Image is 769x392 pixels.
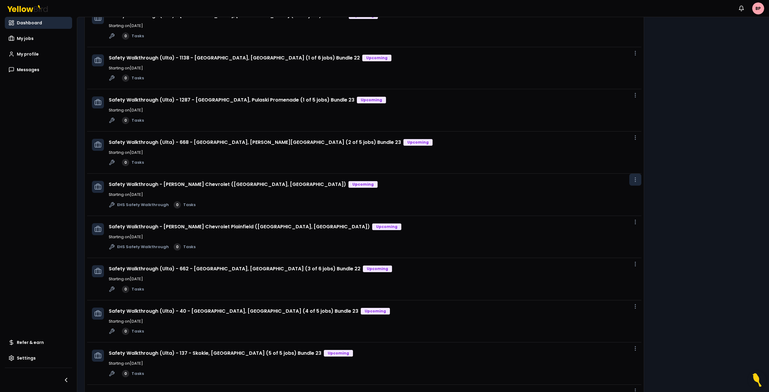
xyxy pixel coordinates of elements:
[748,371,766,389] button: Open Resource Center
[361,308,390,315] div: Upcoming
[5,64,72,76] a: Messages
[109,350,321,357] a: Safety Walkthrough (Ulta) - 137 - Skokie, [GEOGRAPHIC_DATA] (5 of 5 jobs) Bundle 23
[122,32,144,40] a: 0Tasks
[174,243,181,251] div: 0
[403,139,433,146] div: Upcoming
[17,339,44,345] span: Refer & earn
[122,286,144,293] a: 0Tasks
[5,48,72,60] a: My profile
[324,350,353,357] div: Upcoming
[122,370,129,377] div: 0
[348,181,378,188] div: Upcoming
[109,96,354,103] a: Safety Walkthrough (Ulta) - 1287 - [GEOGRAPHIC_DATA], Pulaski Promenade (1 of 5 jobs) Bundle 23
[109,308,358,315] a: Safety Walkthrough (Ulta) - 40 - [GEOGRAPHIC_DATA], [GEOGRAPHIC_DATA] (4 of 5 jobs) Bundle 23
[109,139,401,146] a: Safety Walkthrough (Ulta) - 668 - [GEOGRAPHIC_DATA], [PERSON_NAME][GEOGRAPHIC_DATA] (2 of 5 jobs)...
[109,276,637,282] p: Starting on [DATE]
[109,360,637,366] p: Starting on [DATE]
[122,117,129,124] div: 0
[17,20,42,26] span: Dashboard
[174,201,196,208] a: 0Tasks
[17,355,36,361] span: Settings
[122,328,129,335] div: 0
[5,352,72,364] a: Settings
[109,265,360,272] a: Safety Walkthrough (Ulta) - 662 - [GEOGRAPHIC_DATA], [GEOGRAPHIC_DATA] (3 of 6 jobs) Bundle 22
[122,74,144,82] a: 0Tasks
[109,107,637,113] p: Starting on [DATE]
[17,67,39,73] span: Messages
[5,32,72,44] a: My jobs
[109,65,637,71] p: Starting on [DATE]
[17,51,39,57] span: My profile
[122,117,144,124] a: 0Tasks
[109,150,637,156] p: Starting on [DATE]
[174,243,196,251] a: 0Tasks
[372,223,401,230] div: Upcoming
[5,17,72,29] a: Dashboard
[117,244,169,250] span: EHS Safety Walkthrough
[122,32,129,40] div: 0
[109,223,370,230] a: Safety Walkthrough - [PERSON_NAME] Chevrolet Plainfield ([GEOGRAPHIC_DATA], [GEOGRAPHIC_DATA])
[362,55,391,61] div: Upcoming
[357,97,386,103] div: Upcoming
[122,159,129,166] div: 0
[109,23,637,29] p: Starting on [DATE]
[363,266,392,272] div: Upcoming
[122,286,129,293] div: 0
[752,2,764,14] span: BP
[109,54,360,61] a: Safety Walkthrough (Ulta) - 1138 - [GEOGRAPHIC_DATA], [GEOGRAPHIC_DATA] (1 of 6 jobs) Bundle 22
[122,74,129,82] div: 0
[174,201,181,208] div: 0
[109,318,637,324] p: Starting on [DATE]
[117,202,169,208] span: EHS Safety Walkthrough
[122,159,144,166] a: 0Tasks
[109,181,346,188] a: Safety Walkthrough - [PERSON_NAME] Chevrolet ([GEOGRAPHIC_DATA], [GEOGRAPHIC_DATA])
[109,192,637,198] p: Starting on [DATE]
[5,336,72,348] a: Refer & earn
[122,370,144,377] a: 0Tasks
[122,328,144,335] a: 0Tasks
[109,234,637,240] p: Starting on [DATE]
[17,35,34,41] span: My jobs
